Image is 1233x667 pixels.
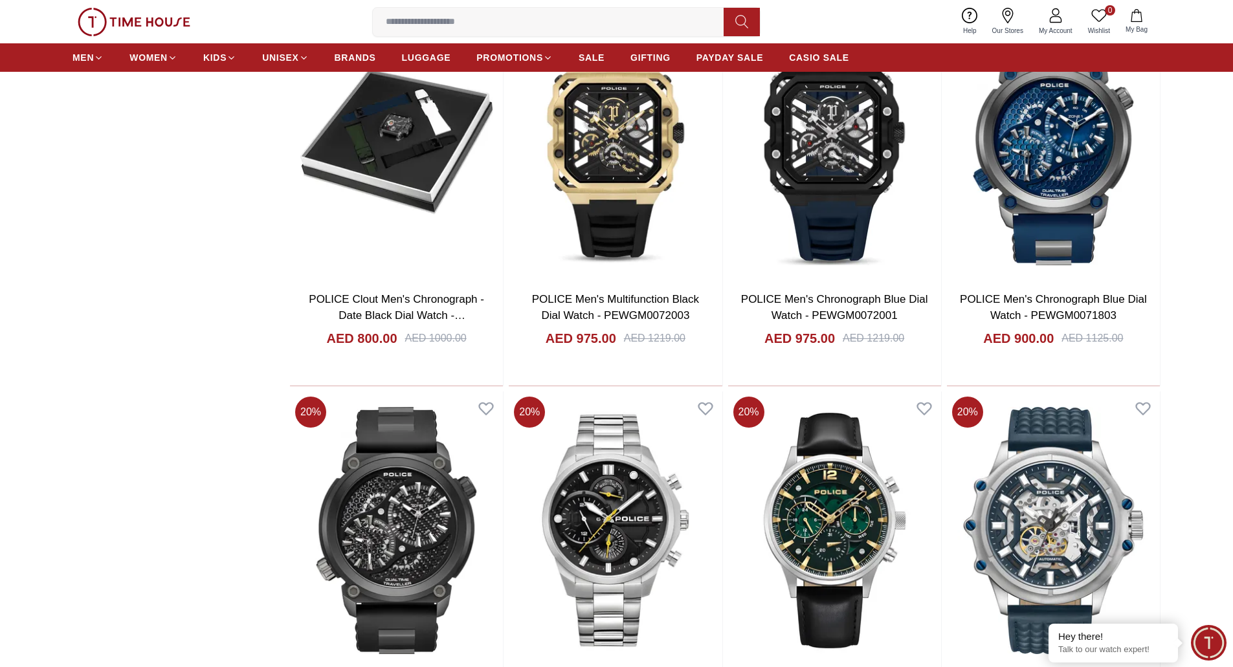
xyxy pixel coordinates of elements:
[1120,25,1153,34] span: My Bag
[295,397,326,428] span: 20 %
[203,46,236,69] a: KIDS
[984,5,1031,38] a: Our Stores
[1058,644,1168,655] p: Talk to our watch expert!
[579,46,605,69] a: SALE
[728,2,941,280] img: POLICE Men's Chronograph Blue Dial Watch - PEWGM0072001
[476,51,543,64] span: PROMOTIONS
[987,26,1028,36] span: Our Stores
[1083,26,1115,36] span: Wishlist
[476,46,553,69] a: PROMOTIONS
[741,293,928,322] a: POLICE Men's Chronograph Blue Dial Watch - PEWGM0072001
[546,329,616,347] h4: AED 975.00
[630,51,671,64] span: GIFTING
[290,2,503,280] img: POLICE Clout Men's Chronograph - Date Black Dial Watch - PEWGO0052401-SET
[1191,625,1227,661] div: Chat Widget
[696,51,763,64] span: PAYDAY SALE
[630,46,671,69] a: GIFTING
[733,397,764,428] span: 20 %
[335,46,376,69] a: BRANDS
[983,329,1054,347] h4: AED 900.00
[72,46,104,69] a: MEN
[262,46,308,69] a: UNISEX
[1118,6,1155,37] button: My Bag
[405,331,467,346] div: AED 1000.00
[1061,331,1123,346] div: AED 1125.00
[955,5,984,38] a: Help
[789,51,849,64] span: CASIO SALE
[78,8,190,36] img: ...
[1058,630,1168,643] div: Hey there!
[1080,5,1118,38] a: 0Wishlist
[129,46,177,69] a: WOMEN
[532,293,699,322] a: POLICE Men's Multifunction Black Dial Watch - PEWGM0072003
[509,2,722,280] img: POLICE Men's Multifunction Black Dial Watch - PEWGM0072003
[402,51,451,64] span: LUGGAGE
[262,51,298,64] span: UNISEX
[764,329,835,347] h4: AED 975.00
[327,329,397,347] h4: AED 800.00
[579,51,605,64] span: SALE
[335,51,376,64] span: BRANDS
[696,46,763,69] a: PAYDAY SALE
[947,2,1160,280] img: POLICE Men's Chronograph Blue Dial Watch - PEWGM0071803
[1034,26,1078,36] span: My Account
[514,397,545,428] span: 20 %
[309,293,484,338] a: POLICE Clout Men's Chronograph - Date Black Dial Watch - PEWGO0052401-SET
[72,51,94,64] span: MEN
[960,293,1147,322] a: POLICE Men's Chronograph Blue Dial Watch - PEWGM0071803
[402,46,451,69] a: LUGGAGE
[129,51,168,64] span: WOMEN
[203,51,227,64] span: KIDS
[789,46,849,69] a: CASIO SALE
[958,26,982,36] span: Help
[624,331,685,346] div: AED 1219.00
[843,331,904,346] div: AED 1219.00
[1105,5,1115,16] span: 0
[952,397,983,428] span: 20 %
